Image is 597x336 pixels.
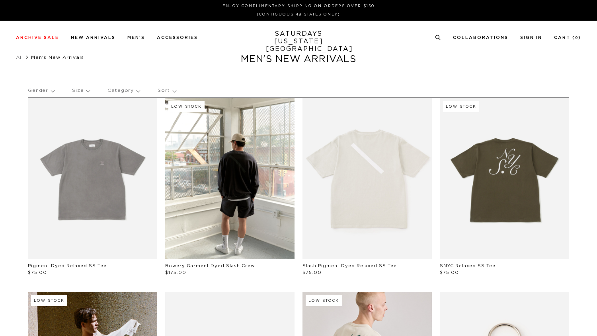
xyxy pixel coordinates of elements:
[306,295,342,306] div: Low Stock
[16,55,23,60] a: All
[440,270,459,275] span: $75.00
[266,30,332,53] a: SATURDAYS[US_STATE][GEOGRAPHIC_DATA]
[453,35,508,40] a: Collaborations
[302,264,397,268] a: Slash Pigment Dyed Relaxed SS Tee
[28,264,107,268] a: Pigment Dyed Relaxed SS Tee
[107,82,140,100] p: Category
[127,35,145,40] a: Men's
[28,270,47,275] span: $75.00
[158,82,176,100] p: Sort
[19,3,578,9] p: Enjoy Complimentary Shipping on Orders Over $150
[72,82,90,100] p: Size
[575,36,578,40] small: 0
[31,295,67,306] div: Low Stock
[554,35,581,40] a: Cart (0)
[302,270,322,275] span: $75.00
[71,35,115,40] a: New Arrivals
[31,55,84,60] span: Men's New Arrivals
[19,12,578,17] p: (Contiguous 48 States Only)
[440,264,496,268] a: SNYC Relaxed SS Tee
[520,35,542,40] a: Sign In
[165,264,255,268] a: Bowery Garment Dyed Slash Crew
[16,35,59,40] a: Archive Sale
[165,270,186,275] span: $175.00
[168,101,205,112] div: Low Stock
[443,101,479,112] div: Low Stock
[28,82,54,100] p: Gender
[157,35,198,40] a: Accessories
